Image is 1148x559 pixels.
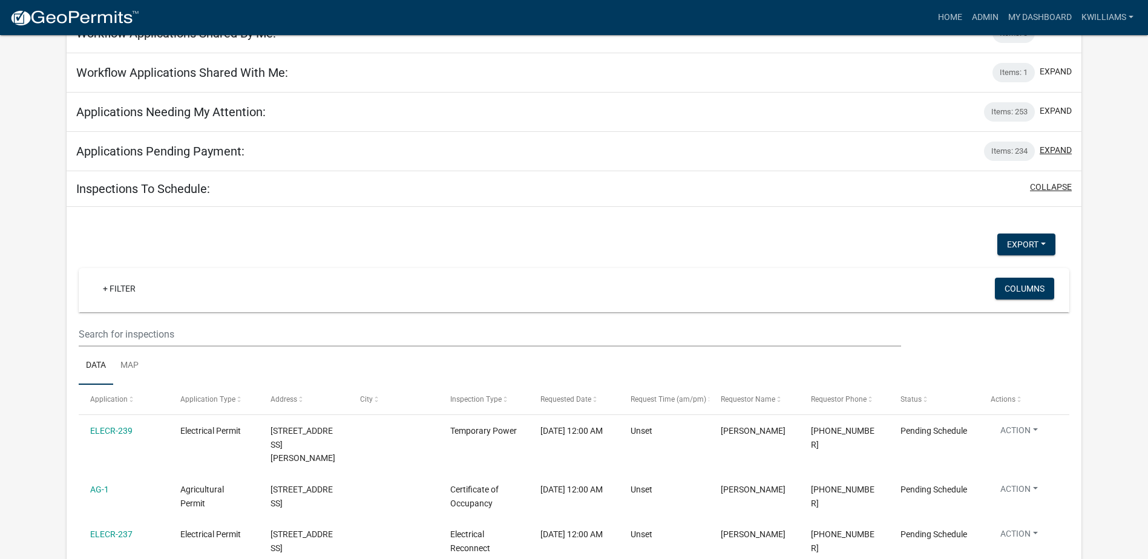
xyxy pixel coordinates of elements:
[631,395,706,404] span: Request Time (am/pm)
[811,529,874,553] span: 478-521-2537
[349,385,439,414] datatable-header-cell: City
[991,528,1048,545] button: Action
[540,485,603,494] span: 12/08/2022, 12:00 AM
[76,181,210,196] h5: Inspections To Schedule:
[984,102,1035,122] div: Items: 253
[540,426,603,436] span: 11/21/2022, 12:00 AM
[79,322,901,347] input: Search for inspections
[90,529,133,539] a: ELECR-237
[113,347,146,385] a: Map
[631,485,652,494] span: Unset
[180,485,224,508] span: Agricultural Permit
[631,426,652,436] span: Unset
[90,485,109,494] a: AG-1
[529,385,619,414] datatable-header-cell: Requested Date
[450,395,502,404] span: Inspection Type
[811,426,874,449] span: 706-485-7997
[1003,6,1077,29] a: My Dashboard
[709,385,799,414] datatable-header-cell: Requestor Name
[721,395,775,404] span: Requestor Name
[1030,181,1072,194] button: collapse
[271,426,335,463] span: 205 REYNOLDS DR
[995,278,1054,299] button: Columns
[1040,144,1072,157] button: expand
[180,426,241,436] span: Electrical Permit
[979,385,1069,414] datatable-header-cell: Actions
[1040,26,1072,39] button: expand
[900,485,967,494] span: Pending Schedule
[900,426,967,436] span: Pending Schedule
[76,144,244,159] h5: Applications Pending Payment:
[811,395,867,404] span: Requestor Phone
[1077,6,1138,29] a: kwilliams
[631,529,652,539] span: Unset
[799,385,889,414] datatable-header-cell: Requestor Phone
[1040,65,1072,78] button: expand
[76,65,288,80] h5: Workflow Applications Shared With Me:
[889,385,979,414] datatable-header-cell: Status
[991,395,1015,404] span: Actions
[933,6,967,29] a: Home
[991,424,1048,442] button: Action
[90,395,128,404] span: Application
[450,426,517,436] span: Temporary Power
[811,485,874,508] span: 770-616-7107
[360,395,373,404] span: City
[76,105,266,119] h5: Applications Needing My Attention:
[967,6,1003,29] a: Admin
[540,395,591,404] span: Requested Date
[439,385,529,414] datatable-header-cell: Inspection Type
[997,234,1055,255] button: Export
[79,347,113,385] a: Data
[271,395,297,404] span: Address
[721,485,786,494] span: Adam Jones
[984,142,1035,161] div: Items: 234
[180,395,235,404] span: Application Type
[900,395,922,404] span: Status
[721,426,786,436] span: Kenny Holloway
[721,529,786,539] span: Lisa Cullens
[180,529,241,539] span: Electrical Permit
[1040,105,1072,117] button: expand
[450,485,499,508] span: Certificate of Occupancy
[619,385,709,414] datatable-header-cell: Request Time (am/pm)
[992,63,1035,82] div: Items: 1
[271,529,333,553] span: 122 TURTLE CT
[169,385,259,414] datatable-header-cell: Application Type
[93,278,145,299] a: + Filter
[271,485,333,508] span: 120 ROCKWELL DR
[258,385,349,414] datatable-header-cell: Address
[540,529,603,539] span: 12/14/2022, 12:00 AM
[450,529,490,553] span: Electrical Reconnect
[79,385,169,414] datatable-header-cell: Application
[991,483,1048,500] button: Action
[90,426,133,436] a: ELECR-239
[900,529,967,539] span: Pending Schedule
